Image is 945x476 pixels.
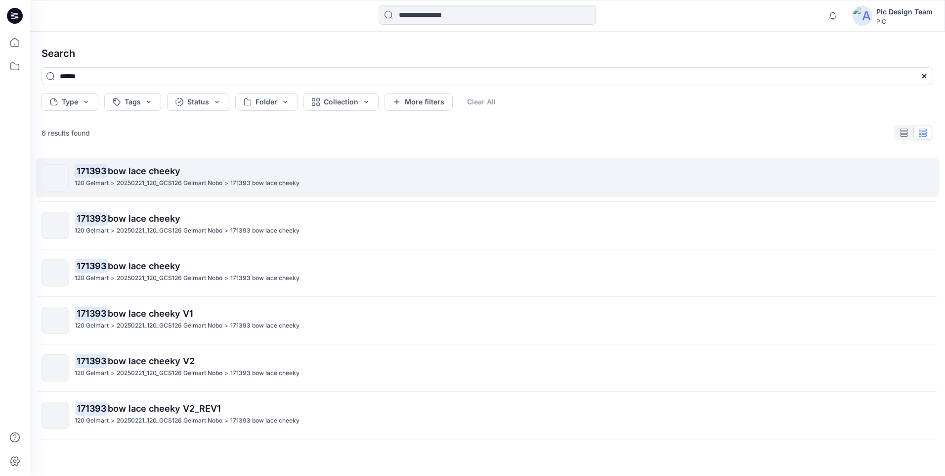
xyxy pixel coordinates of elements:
mark: 171393 [75,354,108,368]
mark: 171393 [75,211,108,225]
div: PIC [876,18,933,25]
a: 171393bow lace cheeky V1120 Gelmart>20250221_120_GCS126 Gelmart Nobo>171393 bow lace cheeky [36,301,939,340]
p: > [224,321,228,331]
p: 120 Gelmart [75,416,109,426]
p: 6 results found [42,128,90,138]
span: bow lace cheeky [108,166,180,176]
p: > [224,273,228,284]
p: > [111,226,115,236]
p: 171393 bow lace cheeky [230,416,300,426]
p: > [111,178,115,189]
mark: 171393 [75,401,108,415]
img: avatar [853,6,872,26]
span: bow lace cheeky V1 [108,308,193,319]
p: > [111,273,115,284]
mark: 171393 [75,164,108,178]
button: Tags [104,93,161,111]
p: 120 Gelmart [75,178,109,189]
p: 20250221_120_GCS126 Gelmart Nobo [117,226,222,236]
span: bow lace cheeky [108,261,180,271]
p: 171393 bow lace cheeky [230,368,300,379]
button: Folder [235,93,298,111]
p: 20250221_120_GCS126 Gelmart Nobo [117,178,222,189]
span: bow lace cheeky V2_REV1 [108,403,221,414]
p: 171393 bow lace cheeky [230,273,300,284]
mark: 171393 [75,259,108,273]
a: 171393bow lace cheeky V2_REV1120 Gelmart>20250221_120_GCS126 Gelmart Nobo>171393 bow lace cheeky [36,396,939,435]
button: Status [167,93,229,111]
p: 171393 bow lace cheeky [230,226,300,236]
button: More filters [385,93,453,111]
span: bow lace cheeky [108,213,180,224]
button: Collection [303,93,379,111]
div: Pic Design Team [876,6,933,18]
a: 171393bow lace cheeky120 Gelmart>20250221_120_GCS126 Gelmart Nobo>171393 bow lace cheeky [36,253,939,292]
a: 171393bow lace cheeky V2120 Gelmart>20250221_120_GCS126 Gelmart Nobo>171393 bow lace cheeky [36,348,939,387]
p: 20250221_120_GCS126 Gelmart Nobo [117,273,222,284]
p: 20250221_120_GCS126 Gelmart Nobo [117,368,222,379]
p: > [224,178,228,189]
span: bow lace cheeky V2 [108,356,195,366]
p: 20250221_120_GCS126 Gelmart Nobo [117,321,222,331]
p: > [224,368,228,379]
p: > [111,368,115,379]
h4: Search [34,40,941,67]
p: 20250221_120_GCS126 Gelmart Nobo [117,416,222,426]
mark: 171393 [75,306,108,320]
a: 171393bow lace cheeky120 Gelmart>20250221_120_GCS126 Gelmart Nobo>171393 bow lace cheeky [36,158,939,197]
p: 120 Gelmart [75,321,109,331]
button: Type [42,93,98,111]
p: 120 Gelmart [75,368,109,379]
p: > [224,226,228,236]
p: 171393 bow lace cheeky [230,321,300,331]
p: > [224,416,228,426]
p: 120 Gelmart [75,273,109,284]
p: 120 Gelmart [75,226,109,236]
a: 171393bow lace cheeky120 Gelmart>20250221_120_GCS126 Gelmart Nobo>171393 bow lace cheeky [36,206,939,245]
p: 171393 bow lace cheeky [230,178,300,189]
p: > [111,321,115,331]
p: > [111,416,115,426]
